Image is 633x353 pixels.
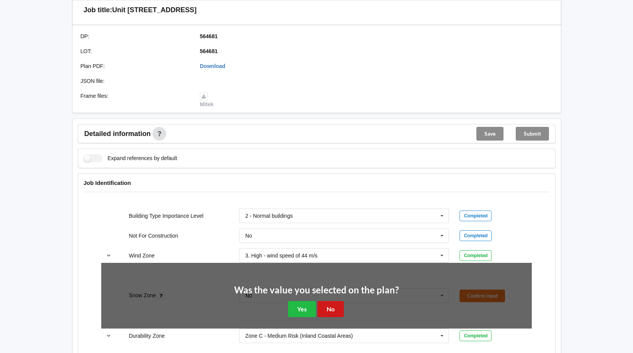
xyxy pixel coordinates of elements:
div: Plan PDF : [75,62,195,70]
div: Frame files : [75,92,195,108]
label: Durability Zone [129,333,165,339]
h4: Job Identification [84,179,550,186]
a: Mitek [200,93,214,107]
div: Completed [460,250,492,261]
h3: Job title: [84,6,112,15]
button: No [317,301,344,317]
a: Download [200,63,225,69]
button: Yes [288,301,316,317]
button: reference-toggle [101,249,116,262]
h3: Unit [STREET_ADDRESS] [112,6,197,15]
b: 564681 [200,48,218,54]
div: No [245,233,252,238]
div: JSON file : [75,77,195,85]
div: 3. High - wind speed of 44 m/s [245,253,317,258]
div: Completed [460,330,492,341]
label: Building Type Importance Level [129,213,203,219]
span: Detailed information [84,130,151,137]
div: 2 - Normal buildings [245,213,293,219]
div: Completed [460,211,492,221]
div: DP : [75,32,195,40]
div: Completed [460,230,492,241]
div: Zone C - Medium Risk (Inland Coastal Areas) [245,333,353,338]
b: 564681 [200,33,218,39]
button: reference-toggle [101,329,116,343]
h2: Was the value you selected on the plan? [234,284,399,296]
label: Not For Construction [129,233,178,239]
label: Expand references by default [84,154,177,162]
div: LOT : [75,47,195,55]
label: Wind Zone [129,253,155,259]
